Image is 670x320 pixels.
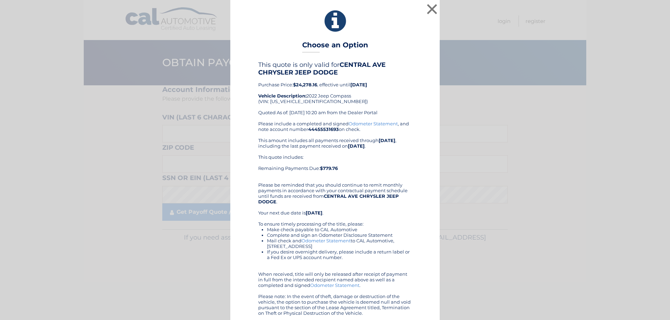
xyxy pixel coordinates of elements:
[379,138,395,143] b: [DATE]
[348,143,365,149] b: [DATE]
[306,210,322,216] b: [DATE]
[258,61,412,76] h4: This quote is only valid for
[258,121,412,316] div: Please include a completed and signed , and note account number on check. This amount includes al...
[267,238,412,249] li: Mail check and to CAL Automotive, [STREET_ADDRESS]
[267,227,412,232] li: Make check payable to CAL Automotive
[258,93,306,99] strong: Vehicle Description:
[425,2,439,16] button: ×
[349,121,398,126] a: Odometer Statement
[258,154,412,177] div: This quote includes: Remaining Payments Due:
[301,238,351,243] a: Odometer Statement
[308,126,339,132] b: 44455531693
[258,61,412,121] div: Purchase Price: , effective until 2022 Jeep Compass (VIN: [US_VEHICLE_IDENTIFICATION_NUMBER]) Quo...
[258,193,399,204] b: CENTRAL AVE CHRYSLER JEEP DODGE
[293,82,317,87] b: $24,278.16
[310,282,359,288] a: Odometer Statement
[267,249,412,260] li: If you desire overnight delivery, please include a return label or a Fed Ex or UPS account number.
[350,82,367,87] b: [DATE]
[302,41,368,53] h3: Choose an Option
[267,232,412,238] li: Complete and sign an Odometer Disclosure Statement
[320,165,338,171] b: $779.76
[258,61,386,76] b: CENTRAL AVE CHRYSLER JEEP DODGE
